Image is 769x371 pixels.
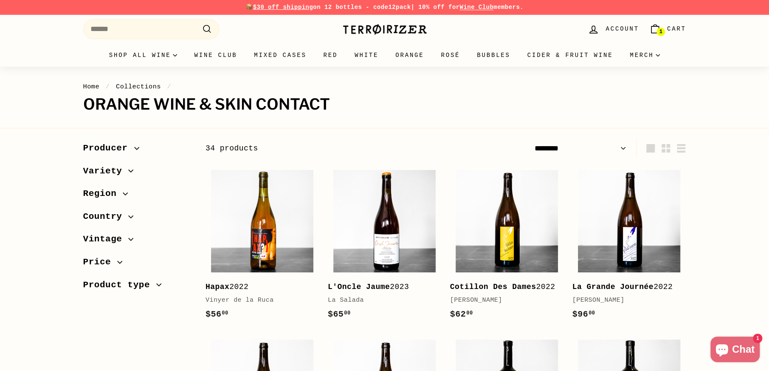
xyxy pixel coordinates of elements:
[165,83,174,91] span: /
[346,44,387,67] a: White
[206,281,311,293] div: 2022
[572,309,595,319] span: $96
[606,24,639,34] span: Account
[328,281,433,293] div: 2023
[83,255,118,269] span: Price
[450,295,555,306] div: [PERSON_NAME]
[116,83,161,91] a: Collections
[101,44,186,67] summary: Shop all wine
[66,44,703,67] div: Primary
[589,310,595,316] sup: 00
[253,4,313,11] span: $30 off shipping
[83,139,192,162] button: Producer
[708,337,762,364] inbox-online-store-chat: Shopify online store chat
[206,142,446,155] div: 34 products
[450,164,564,330] a: Cotillon Des Dames2022[PERSON_NAME]
[644,17,691,42] a: Cart
[206,309,228,319] span: $56
[83,164,129,178] span: Variety
[572,164,686,330] a: La Grande Journée2022[PERSON_NAME]
[83,184,192,207] button: Region
[83,83,100,91] a: Home
[468,44,518,67] a: Bubbles
[206,295,311,306] div: Vinyer de la Ruca
[519,44,622,67] a: Cider & Fruit Wine
[328,309,351,319] span: $65
[572,295,678,306] div: [PERSON_NAME]
[206,283,229,291] b: Hapax
[245,44,315,67] a: Mixed Cases
[572,283,654,291] b: La Grande Journée
[659,29,662,35] span: 1
[206,164,319,330] a: Hapax2022Vinyer de la Ruca
[328,283,390,291] b: L'Oncle Jaume
[83,141,134,156] span: Producer
[450,309,473,319] span: $62
[583,17,644,42] a: Account
[388,4,411,11] strong: 12pack
[83,230,192,253] button: Vintage
[572,281,678,293] div: 2022
[222,310,228,316] sup: 00
[450,281,555,293] div: 2022
[667,24,686,34] span: Cart
[83,207,192,230] button: Country
[104,83,112,91] span: /
[186,44,245,67] a: Wine Club
[466,310,473,316] sup: 00
[432,44,468,67] a: Rosé
[83,276,192,299] button: Product type
[83,3,686,12] p: 📦 on 12 bottles - code | 10% off for members.
[328,295,433,306] div: La Salada
[83,187,123,201] span: Region
[83,96,686,113] h1: Orange wine & Skin contact
[315,44,346,67] a: Red
[83,162,192,185] button: Variety
[621,44,668,67] summary: Merch
[387,44,432,67] a: Orange
[344,310,350,316] sup: 00
[83,253,192,276] button: Price
[459,4,493,11] a: Wine Club
[83,278,157,292] span: Product type
[83,82,686,92] nav: breadcrumbs
[328,164,442,330] a: L'Oncle Jaume2023La Salada
[83,210,129,224] span: Country
[83,232,129,246] span: Vintage
[450,283,536,291] b: Cotillon Des Dames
